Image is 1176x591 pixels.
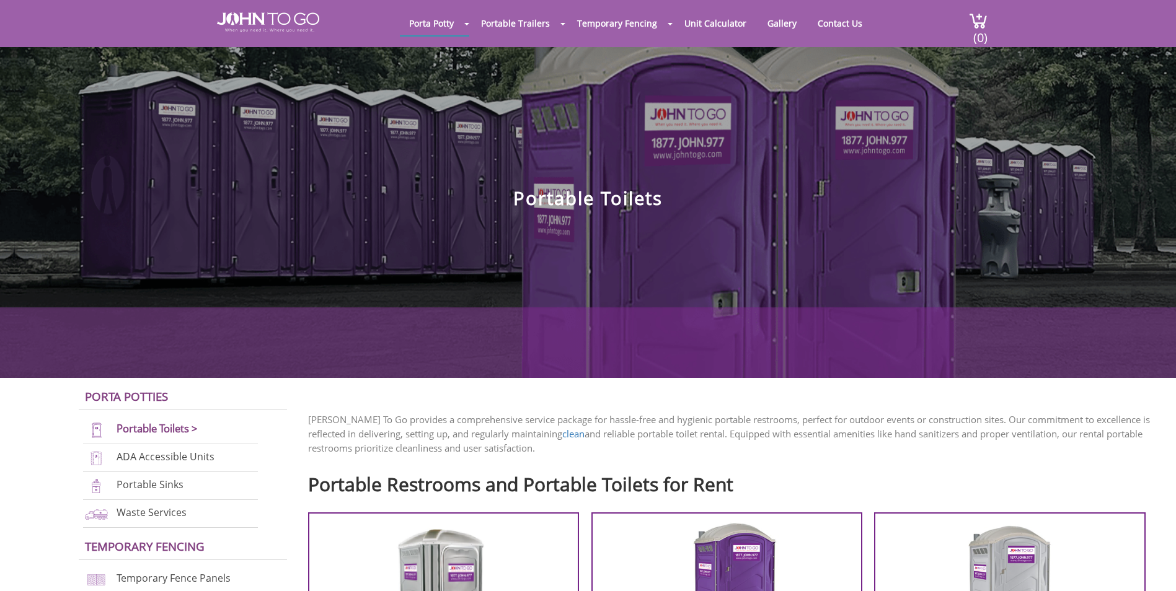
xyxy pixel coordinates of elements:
a: Porta Potty [400,11,463,35]
a: ADA Accessible Units [117,450,214,463]
img: chan-link-fencing-new.png [83,571,110,588]
img: JOHN to go [217,12,319,32]
a: Porta Potties [85,388,168,404]
a: Portable Trailers [472,11,559,35]
a: Waste Services [117,506,187,519]
a: Portable Sinks [117,478,183,491]
a: Portable Toilets > [117,421,198,436]
a: Unit Calculator [675,11,756,35]
img: portable-toilets-new.png [83,422,110,439]
a: clean [562,427,585,440]
a: Temporary Fencing [568,11,666,35]
a: Contact Us [808,11,872,35]
button: Live Chat [1126,541,1176,591]
span: (0) [973,19,988,46]
img: portable-sinks-new.png [83,478,110,494]
a: Temporary Fence Panels [117,572,231,585]
h2: Portable Restrooms and Portable Toilets for Rent [308,468,1157,494]
img: ADA-units-new.png [83,450,110,466]
p: [PERSON_NAME] To Go provides a comprehensive service package for hassle-free and hygienic portabl... [308,413,1157,455]
a: Temporary Fencing [85,538,205,554]
a: Gallery [758,11,806,35]
img: cart a [969,12,988,29]
img: waste-services-new.png [83,506,110,522]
